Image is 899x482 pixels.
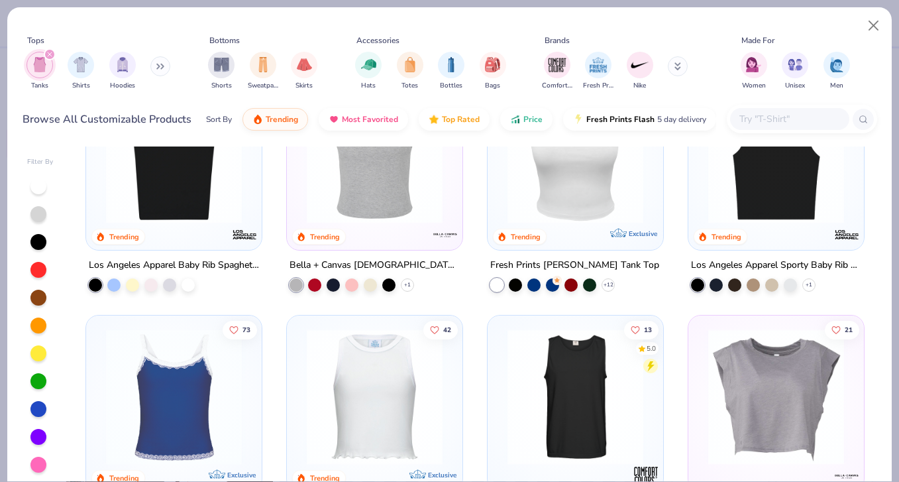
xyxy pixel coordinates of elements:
span: Women [742,81,766,91]
span: Tanks [31,81,48,91]
div: Tops [27,34,44,46]
div: filter for Skirts [291,52,317,91]
button: filter button [248,52,278,91]
button: filter button [355,52,382,91]
span: Unisex [785,81,805,91]
div: Brands [545,34,570,46]
div: filter for Bottles [438,52,464,91]
img: Shorts Image [214,57,229,72]
img: Women Image [746,57,761,72]
span: Fresh Prints Flash [586,114,655,125]
button: Fresh Prints Flash5 day delivery [563,108,716,131]
button: filter button [542,52,572,91]
div: filter for Hats [355,52,382,91]
img: flash.gif [573,114,584,125]
input: Try "T-Shirt" [738,111,840,127]
div: filter for Shorts [208,52,235,91]
div: Sort By [206,113,232,125]
span: Top Rated [442,114,480,125]
img: Shirts Image [74,57,89,72]
span: Skirts [295,81,313,91]
img: Fresh Prints Image [588,55,608,75]
img: Men Image [829,57,844,72]
span: Men [830,81,843,91]
div: filter for Hoodies [109,52,136,91]
img: Unisex Image [788,57,803,72]
div: filter for Men [823,52,850,91]
div: filter for Totes [397,52,423,91]
span: Shirts [72,81,90,91]
button: filter button [583,52,613,91]
span: Shorts [211,81,232,91]
img: Tanks Image [32,57,47,72]
div: filter for Unisex [782,52,808,91]
div: filter for Tanks [26,52,53,91]
button: Price [500,108,553,131]
button: Trending [242,108,308,131]
span: Most Favorited [342,114,398,125]
button: filter button [741,52,767,91]
span: 5 day delivery [657,112,706,127]
div: filter for Fresh Prints [583,52,613,91]
img: Nike Image [630,55,650,75]
span: Comfort Colors [542,81,572,91]
span: Bottles [440,81,462,91]
img: Comfort Colors Image [547,55,567,75]
button: filter button [480,52,506,91]
button: Top Rated [419,108,490,131]
img: Bags Image [485,57,500,72]
img: Skirts Image [297,57,312,72]
span: Hats [361,81,376,91]
button: filter button [397,52,423,91]
button: filter button [208,52,235,91]
img: Bottles Image [444,57,458,72]
span: Fresh Prints [583,81,613,91]
button: filter button [823,52,850,91]
div: filter for Bags [480,52,506,91]
button: filter button [782,52,808,91]
button: filter button [26,52,53,91]
button: filter button [68,52,94,91]
button: filter button [291,52,317,91]
img: trending.gif [252,114,263,125]
div: filter for Nike [627,52,653,91]
button: filter button [627,52,653,91]
div: filter for Women [741,52,767,91]
img: TopRated.gif [429,114,439,125]
img: Hoodies Image [115,57,130,72]
div: Browse All Customizable Products [23,111,191,127]
div: Filter By [27,157,54,167]
span: Hoodies [110,81,135,91]
span: Price [523,114,543,125]
span: Nike [633,81,646,91]
span: Bags [485,81,500,91]
img: Totes Image [403,57,417,72]
img: Hats Image [361,57,376,72]
img: most_fav.gif [329,114,339,125]
button: Most Favorited [319,108,408,131]
img: Sweatpants Image [256,57,270,72]
div: Accessories [356,34,399,46]
div: filter for Sweatpants [248,52,278,91]
div: filter for Comfort Colors [542,52,572,91]
button: filter button [438,52,464,91]
div: Bottoms [209,34,240,46]
span: Totes [401,81,418,91]
button: Close [861,13,886,38]
div: Made For [741,34,774,46]
span: Trending [266,114,298,125]
span: Sweatpants [248,81,278,91]
div: filter for Shirts [68,52,94,91]
button: filter button [109,52,136,91]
